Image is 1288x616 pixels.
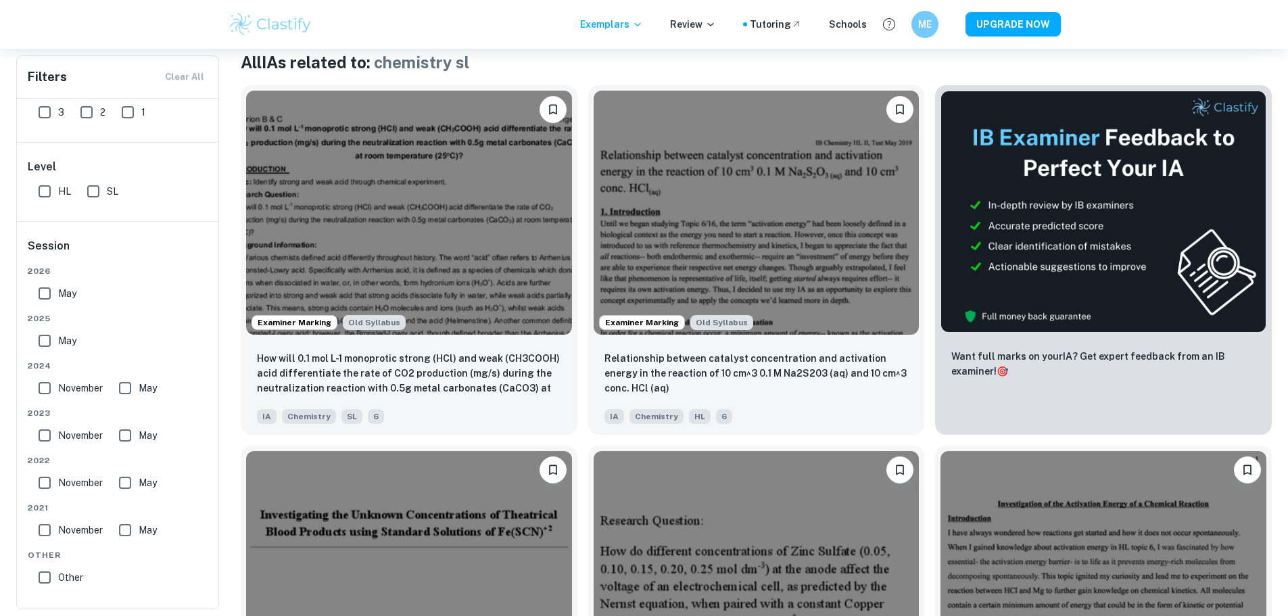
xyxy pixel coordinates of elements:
[940,91,1266,333] img: Thumbnail
[28,312,209,325] span: 2025
[257,409,277,424] span: IA
[139,523,157,538] span: May
[58,475,103,490] span: November
[107,184,118,199] span: SL
[604,351,909,396] p: Relationship between catalyst concentration and activation energy in the reaction of 10 cm^3 0.1 ...
[750,17,802,32] a: Tutoring
[343,315,406,330] span: Old Syllabus
[997,366,1008,377] span: 🎯
[690,315,753,330] span: Old Syllabus
[246,91,572,335] img: Chemistry IA example thumbnail: How will 0.1 mol L-1 monoprotic strong (
[28,407,209,419] span: 2023
[690,315,753,330] div: Starting from the May 2025 session, the Chemistry IA requirements have changed. It's OK to refer ...
[374,53,469,72] span: chemistry sl
[540,96,567,123] button: Bookmark
[252,316,337,329] span: Examiner Marking
[58,523,103,538] span: November
[58,105,64,120] span: 3
[139,381,157,396] span: May
[58,184,71,199] span: HL
[1234,456,1261,483] button: Bookmark
[540,456,567,483] button: Bookmark
[829,17,867,32] a: Schools
[951,349,1256,379] p: Want full marks on your IA ? Get expert feedback from an IB examiner!
[689,409,711,424] span: HL
[886,96,913,123] button: Bookmark
[228,11,314,38] img: Clastify logo
[28,360,209,372] span: 2024
[629,409,684,424] span: Chemistry
[100,105,105,120] span: 2
[28,159,209,175] h6: Level
[139,428,157,443] span: May
[600,316,684,329] span: Examiner Marking
[139,475,157,490] span: May
[935,85,1272,435] a: ThumbnailWant full marks on yourIA? Get expert feedback from an IB examiner!
[282,409,336,424] span: Chemistry
[58,570,83,585] span: Other
[341,409,362,424] span: SL
[917,17,932,32] h6: ME
[580,17,643,32] p: Exemplars
[141,105,145,120] span: 1
[58,428,103,443] span: November
[28,265,209,277] span: 2026
[257,351,561,397] p: How will 0.1 mol L-1 monoprotic strong (HCl) and weak (CH3COOH) acid differentiate the rate of CO...
[241,50,1272,74] h1: All IAs related to:
[28,549,209,561] span: Other
[28,454,209,467] span: 2022
[604,409,624,424] span: IA
[965,12,1061,37] button: UPGRADE NOW
[886,456,913,483] button: Bookmark
[58,286,76,301] span: May
[670,17,716,32] p: Review
[594,91,920,335] img: Chemistry IA example thumbnail: Relationship between catalyst concentrat
[716,409,732,424] span: 6
[58,333,76,348] span: May
[58,381,103,396] span: November
[28,502,209,514] span: 2021
[368,409,384,424] span: 6
[343,315,406,330] div: Starting from the May 2025 session, the Chemistry IA requirements have changed. It's OK to refer ...
[878,13,901,36] button: Help and Feedback
[241,85,577,435] a: Examiner MarkingStarting from the May 2025 session, the Chemistry IA requirements have changed. I...
[588,85,925,435] a: Examiner MarkingStarting from the May 2025 session, the Chemistry IA requirements have changed. I...
[911,11,938,38] button: ME
[28,238,209,265] h6: Session
[28,68,67,87] h6: Filters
